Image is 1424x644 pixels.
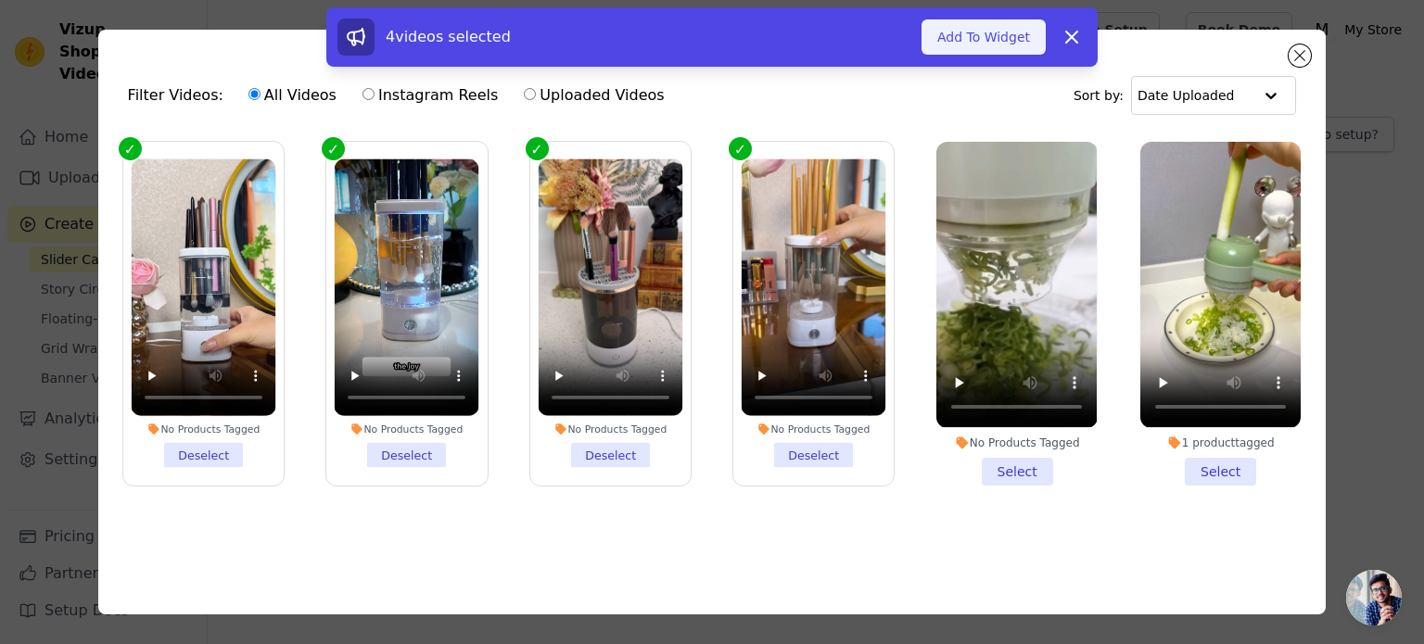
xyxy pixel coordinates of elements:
span: 4 videos selected [386,28,511,45]
div: No Products Tagged [335,423,479,436]
label: Uploaded Videos [523,83,665,107]
div: No Products Tagged [538,423,682,436]
div: Sort by: [1074,76,1297,115]
label: All Videos [248,83,337,107]
div: 1 product tagged [1140,436,1301,450]
button: Add To Widget [922,19,1046,55]
div: Open chat [1346,570,1402,625]
div: No Products Tagged [131,423,275,436]
div: Filter Videos: [128,74,675,117]
div: No Products Tagged [742,423,886,436]
div: No Products Tagged [936,436,1097,450]
label: Instagram Reels [362,83,499,107]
